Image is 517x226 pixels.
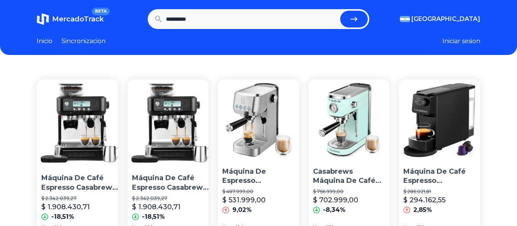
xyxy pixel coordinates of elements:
p: Máquina De Espresso Casabrews 20 Bar Con Vaporizador [222,167,295,186]
span: BETA [92,8,110,15]
p: 9,02% [232,205,252,215]
img: Máquina De Café Espresso Casabrews Para Nespresso Original P [399,79,480,161]
span: MercadoTrack [52,15,104,23]
p: Máquina De Café Espresso Casabrews Con Molinillo, [GEOGRAPHIC_DATA] [41,173,120,192]
p: $ 531.999,00 [222,195,266,205]
img: Argentina [400,16,410,22]
span: [GEOGRAPHIC_DATA] [411,15,480,24]
p: $ 2.342.039,27 [41,195,120,202]
button: [GEOGRAPHIC_DATA] [400,15,480,24]
p: -18,51% [142,212,165,221]
img: Máquina De Espresso Casabrews 20 Bar Con Vaporizador [218,79,299,161]
p: $ 294.162,55 [403,195,445,205]
p: $ 1.908.430,71 [41,202,90,212]
p: $ 2.342.039,27 [132,195,211,202]
p: $ 1.908.430,71 [132,202,181,212]
p: Casabrews Máquina De Café Expreso 20 Bares Acero Inoxidable [313,167,385,186]
button: Iniciar sesion [442,37,480,46]
img: MercadoTrack [37,13,49,25]
p: -18,51% [51,212,74,221]
img: Máquina De Café Espresso Casabrews Con Molinillo, Espumador [37,79,125,167]
a: Sincronizacion [62,37,106,46]
p: $ 487.999,00 [222,189,295,195]
a: Inicio [37,37,52,46]
p: $ 766.999,00 [313,189,385,195]
p: Máquina De Café Espresso Casabrews Para Nespresso Original P [403,167,476,186]
a: MercadoTrackBETA [37,13,104,25]
img: Máquina De Café Espresso Casabrews Con Molinillo, Espumador [127,79,215,167]
img: Casabrews Máquina De Café Expreso 20 Bares Acero Inoxidable [308,79,390,161]
p: Máquina De Café Espresso Casabrews Con Molinillo, [GEOGRAPHIC_DATA] [132,173,211,192]
p: $ 702.999,00 [313,195,358,205]
p: -8,34% [323,205,346,215]
p: 2,85% [413,205,432,215]
p: $ 286.021,81 [403,189,476,195]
